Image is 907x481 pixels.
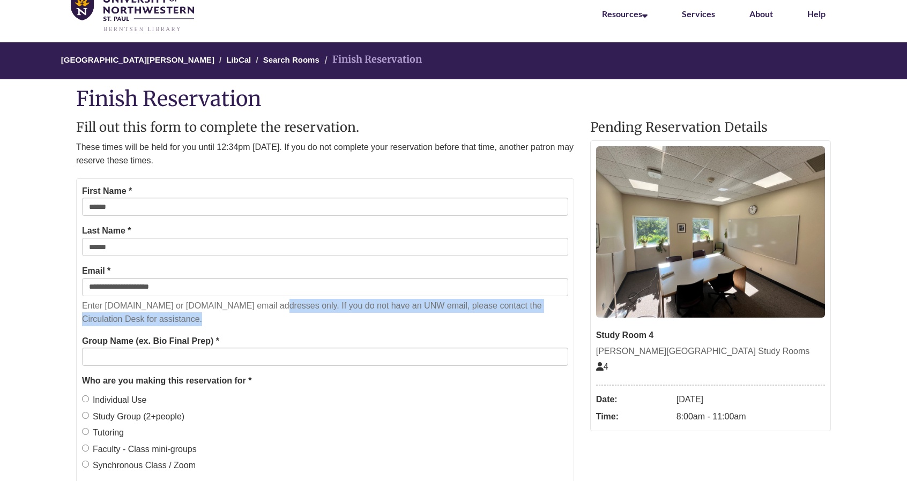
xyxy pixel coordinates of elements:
h1: Finish Reservation [76,87,831,110]
a: Services [682,9,715,19]
dd: [DATE] [676,391,825,408]
div: [PERSON_NAME][GEOGRAPHIC_DATA] Study Rooms [596,344,825,358]
label: Individual Use [82,393,147,407]
input: Study Group (2+people) [82,412,89,419]
span: The capacity of this space [596,362,608,371]
div: Study Room 4 [596,328,825,342]
a: LibCal [226,55,251,64]
input: Individual Use [82,395,89,402]
input: Tutoring [82,428,89,435]
dd: 8:00am - 11:00am [676,408,825,425]
a: Resources [602,9,648,19]
legend: Who are you making this reservation for * [82,374,568,388]
nav: Breadcrumb [76,42,831,79]
a: Search Rooms [263,55,319,64]
label: First Name * [82,184,132,198]
label: Tutoring [82,426,124,440]
a: About [749,9,773,19]
dt: Date: [596,391,671,408]
h2: Fill out this form to complete the reservation. [76,121,574,134]
p: Enter [DOMAIN_NAME] or [DOMAIN_NAME] email addresses only. If you do not have an UNW email, pleas... [82,299,568,326]
a: [GEOGRAPHIC_DATA][PERSON_NAME] [61,55,214,64]
p: These times will be held for you until 12:34pm [DATE]. If you do not complete your reservation be... [76,140,574,168]
h2: Pending Reservation Details [590,121,831,134]
dt: Time: [596,408,671,425]
label: Study Group (2+people) [82,410,184,424]
input: Faculty - Class mini-groups [82,445,89,452]
label: Synchronous Class / Zoom [82,459,196,472]
li: Finish Reservation [322,52,422,67]
a: Help [807,9,826,19]
label: Group Name (ex. Bio Final Prep) * [82,334,219,348]
label: Faculty - Class mini-groups [82,442,197,456]
img: Study Room 4 [596,146,825,318]
input: Synchronous Class / Zoom [82,461,89,468]
label: Email * [82,264,110,278]
label: Last Name * [82,224,131,238]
